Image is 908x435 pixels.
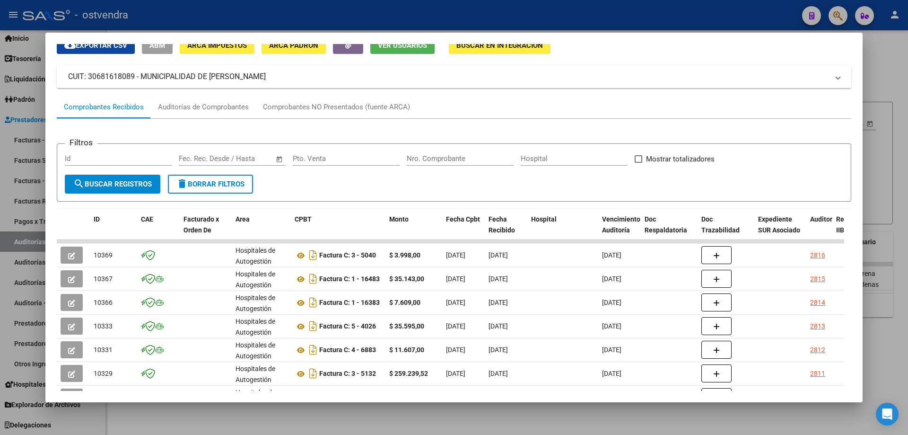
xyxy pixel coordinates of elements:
span: Ver Usuarios [378,41,427,50]
span: 10367 [94,275,113,283]
datatable-header-cell: Hospital [527,209,598,251]
span: Hospitales de Autogestión [236,247,275,265]
span: Hospitales de Autogestión [236,341,275,360]
div: 2812 [810,345,825,355]
span: [DATE] [446,346,465,354]
div: 2816 [810,250,825,261]
mat-icon: cloud_download [64,39,76,51]
span: Mostrar totalizadores [646,153,715,165]
div: 2814 [810,297,825,308]
span: [DATE] [489,251,508,259]
span: Hospitales de Autogestión [236,294,275,312]
span: [DATE] [489,275,508,283]
datatable-header-cell: Vencimiento Auditoría [598,209,641,251]
strong: $ 35.595,00 [389,322,424,330]
span: Doc Respaldatoria [645,215,687,234]
span: [DATE] [489,322,508,330]
strong: $ 3.998,00 [389,251,420,259]
span: Auditoria [810,215,838,223]
span: Borrar Filtros [176,180,244,188]
datatable-header-cell: Fecha Recibido [485,209,527,251]
span: [DATE] [602,370,621,377]
span: Fecha Recibido [489,215,515,234]
mat-icon: delete [176,178,188,189]
datatable-header-cell: Expediente SUR Asociado [754,209,806,251]
div: 2811 [810,368,825,379]
span: 10329 [94,370,113,377]
span: Hospital [531,215,557,223]
div: 2813 [810,321,825,332]
strong: Factura C: 1 - 16483 [319,275,380,283]
span: ARCA Padrón [269,41,318,50]
span: ABM [149,41,165,50]
datatable-header-cell: ID [90,209,137,251]
input: Fecha inicio [179,154,217,163]
div: 2815 [810,274,825,284]
span: [DATE] [446,299,465,306]
span: 10369 [94,251,113,259]
mat-panel-title: CUIT: 30681618089 - MUNICIPALIDAD DE [PERSON_NAME] [68,71,829,82]
button: Buscar en Integración [449,36,550,54]
button: ARCA Impuestos [180,36,254,54]
mat-icon: search [73,178,85,189]
i: Descargar documento [307,390,319,405]
i: Descargar documento [307,295,319,310]
strong: Factura C: 1 - 16383 [319,299,380,307]
button: ARCA Padrón [262,36,326,54]
strong: Factura C: 4 - 6883 [319,346,376,354]
datatable-header-cell: Facturado x Orden De [180,209,232,251]
span: Area [236,215,250,223]
strong: Factura C: 3 - 5132 [319,370,376,378]
i: Descargar documento [307,271,319,286]
span: [DATE] [446,322,465,330]
span: Expediente SUR Asociado [758,215,800,234]
span: [DATE] [602,346,621,354]
span: ID [94,215,100,223]
span: Exportar CSV [64,41,127,50]
span: [DATE] [602,275,621,283]
button: Buscar Registros [65,175,160,194]
i: Descargar documento [307,319,319,334]
span: Doc Trazabilidad [701,215,740,234]
datatable-header-cell: Monto [385,209,442,251]
span: 10333 [94,322,113,330]
strong: $ 7.609,00 [389,299,420,306]
div: Auditorías de Comprobantes [158,102,249,113]
strong: Factura C: 3 - 5040 [319,252,376,259]
div: Open Intercom Messenger [876,403,899,426]
span: Hospitales de Autogestión [236,270,275,289]
button: Ver Usuarios [370,36,435,54]
span: [DATE] [489,370,508,377]
strong: $ 259.239,52 [389,370,428,377]
datatable-header-cell: Area [232,209,291,251]
span: [DATE] [489,299,508,306]
span: [DATE] [446,251,465,259]
span: CPBT [295,215,312,223]
strong: $ 35.143,00 [389,275,424,283]
datatable-header-cell: Retencion IIBB [832,209,870,251]
datatable-header-cell: Doc Trazabilidad [698,209,754,251]
datatable-header-cell: CPBT [291,209,385,251]
span: Facturado x Orden De [183,215,219,234]
datatable-header-cell: CAE [137,209,180,251]
span: [DATE] [489,346,508,354]
button: Open calendar [274,154,285,165]
strong: $ 11.607,00 [389,346,424,354]
span: Retencion IIBB [836,215,867,234]
span: Hospitales de Autogestión [236,318,275,336]
div: Comprobantes Recibidos [64,102,144,113]
i: Descargar documento [307,366,319,381]
i: Descargar documento [307,248,319,263]
button: Borrar Filtros [168,175,253,194]
span: 10366 [94,299,113,306]
div: Comprobantes NO Presentados (fuente ARCA) [263,102,410,113]
span: [DATE] [602,322,621,330]
span: Hospitales de Autogestión [236,389,275,407]
strong: Factura C: 5 - 4026 [319,323,376,330]
span: Buscar en Integración [456,41,543,50]
span: ARCA Impuestos [187,41,247,50]
span: [DATE] [446,275,465,283]
span: Buscar Registros [73,180,152,188]
span: Vencimiento Auditoría [602,215,640,234]
button: Exportar CSV [57,36,135,54]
